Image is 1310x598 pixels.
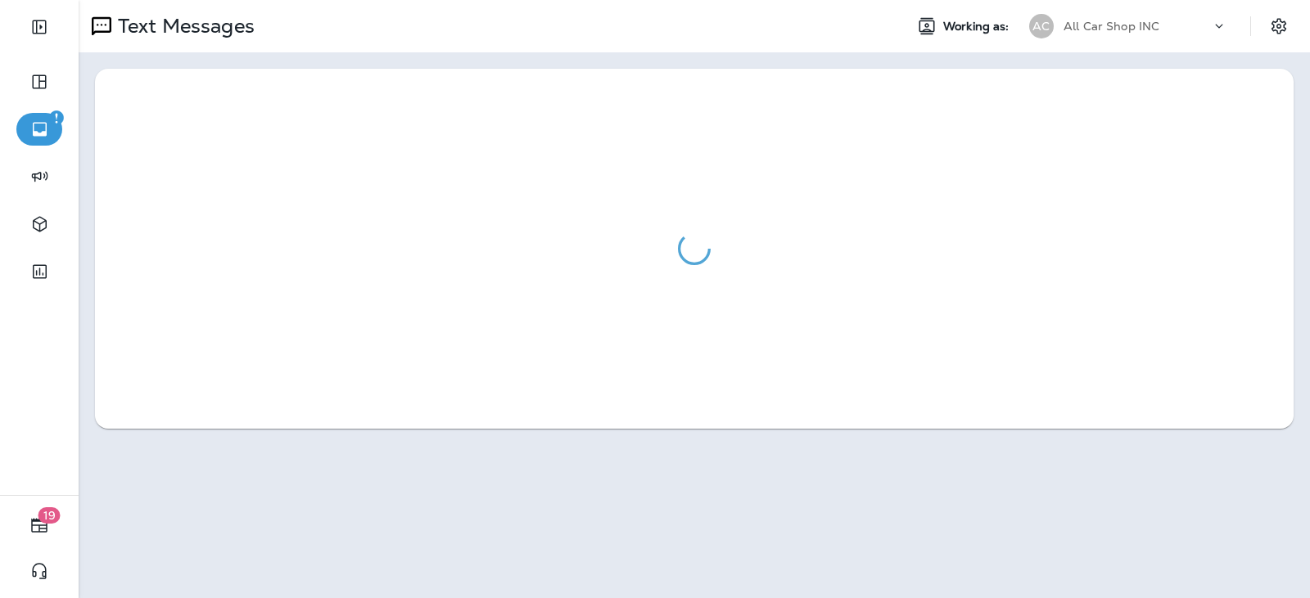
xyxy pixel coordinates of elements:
[1064,20,1159,33] p: All Car Shop INC
[1264,11,1294,41] button: Settings
[16,11,62,43] button: Expand Sidebar
[38,507,61,524] span: 19
[16,509,62,542] button: 19
[111,14,255,38] p: Text Messages
[1029,14,1054,38] div: AC
[943,20,1013,34] span: Working as:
